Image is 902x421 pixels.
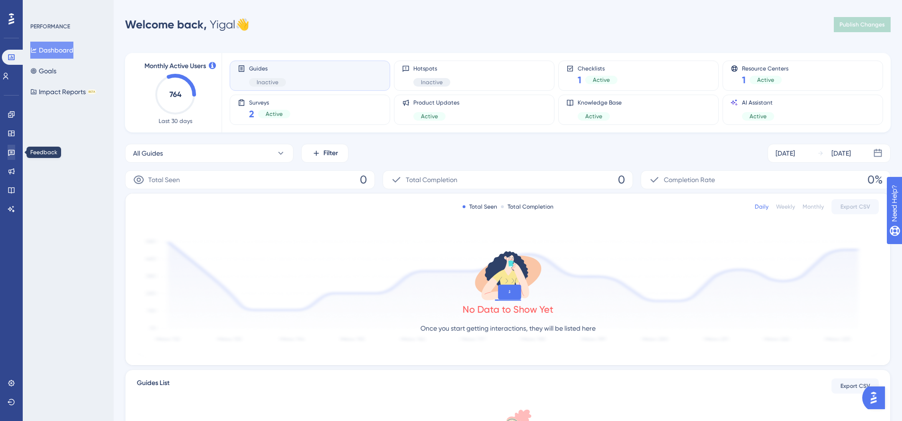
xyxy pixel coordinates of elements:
[125,18,207,31] span: Welcome back,
[30,62,56,79] button: Goals
[867,172,883,187] span: 0%
[148,174,180,185] span: Total Seen
[742,65,788,71] span: Resource Centers
[840,203,870,210] span: Export CSV
[755,203,768,210] div: Daily
[831,148,851,159] div: [DATE]
[137,377,170,395] span: Guides List
[22,2,59,14] span: Need Help?
[463,303,554,316] div: No Data to Show Yet
[578,99,622,106] span: Knowledge Base
[501,203,554,210] div: Total Completion
[249,99,290,105] span: Surveys
[421,79,443,86] span: Inactive
[664,174,715,185] span: Completion Rate
[618,172,625,187] span: 0
[742,99,774,106] span: AI Assistant
[30,83,96,100] button: Impact ReportsBETA
[421,113,438,120] span: Active
[125,144,294,163] button: All Guides
[840,382,870,390] span: Export CSV
[257,79,278,86] span: Inactive
[170,90,182,99] text: 764
[30,42,73,59] button: Dashboard
[30,23,70,30] div: PERFORMANCE
[593,76,610,84] span: Active
[88,89,96,94] div: BETA
[249,107,254,121] span: 2
[323,148,338,159] span: Filter
[133,148,163,159] span: All Guides
[834,17,891,32] button: Publish Changes
[862,384,891,412] iframe: UserGuiding AI Assistant Launcher
[776,148,795,159] div: [DATE]
[803,203,824,210] div: Monthly
[463,203,497,210] div: Total Seen
[578,65,617,71] span: Checklists
[742,73,746,87] span: 1
[249,65,286,72] span: Guides
[301,144,348,163] button: Filter
[413,65,450,72] span: Hotspots
[585,113,602,120] span: Active
[125,17,250,32] div: Yigal 👋
[420,323,596,334] p: Once you start getting interactions, they will be listed here
[406,174,457,185] span: Total Completion
[578,73,581,87] span: 1
[360,172,367,187] span: 0
[750,113,767,120] span: Active
[266,110,283,118] span: Active
[144,61,206,72] span: Monthly Active Users
[839,21,885,28] span: Publish Changes
[757,76,774,84] span: Active
[831,378,879,394] button: Export CSV
[413,99,459,106] span: Product Updates
[159,117,192,125] span: Last 30 days
[831,199,879,214] button: Export CSV
[776,203,795,210] div: Weekly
